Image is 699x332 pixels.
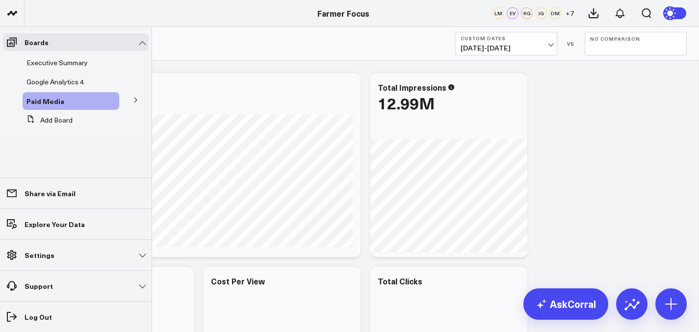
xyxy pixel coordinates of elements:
button: No Comparison [585,32,687,55]
a: Log Out [3,308,149,326]
p: Boards [25,38,49,46]
div: Total Impressions [378,82,446,93]
a: Google Analytics 4 [26,78,84,86]
p: Share via Email [25,189,76,197]
div: DM [549,7,561,19]
button: +7 [564,7,575,19]
div: EV [507,7,518,19]
b: No Comparison [590,36,681,42]
div: RG [521,7,533,19]
div: Total Clicks [378,276,422,286]
a: Paid Media [26,97,64,105]
span: + 7 [566,10,574,17]
a: Farmer Focus [317,8,369,19]
span: Paid Media [26,96,64,106]
a: AskCorral [523,288,608,320]
p: Support [25,282,53,290]
p: Settings [25,251,54,259]
span: Executive Summary [26,58,88,67]
div: Cost Per View [211,276,265,286]
p: Explore Your Data [25,220,85,228]
div: JG [535,7,547,19]
div: 12.99M [378,94,435,112]
button: Add Board [23,111,73,129]
span: Google Analytics 4 [26,77,84,86]
p: Log Out [25,313,52,321]
b: Custom Dates [461,35,552,41]
a: Executive Summary [26,59,88,67]
button: Custom Dates[DATE]-[DATE] [455,32,557,55]
span: [DATE] - [DATE] [461,44,552,52]
div: LM [492,7,504,19]
div: VS [562,41,580,47]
